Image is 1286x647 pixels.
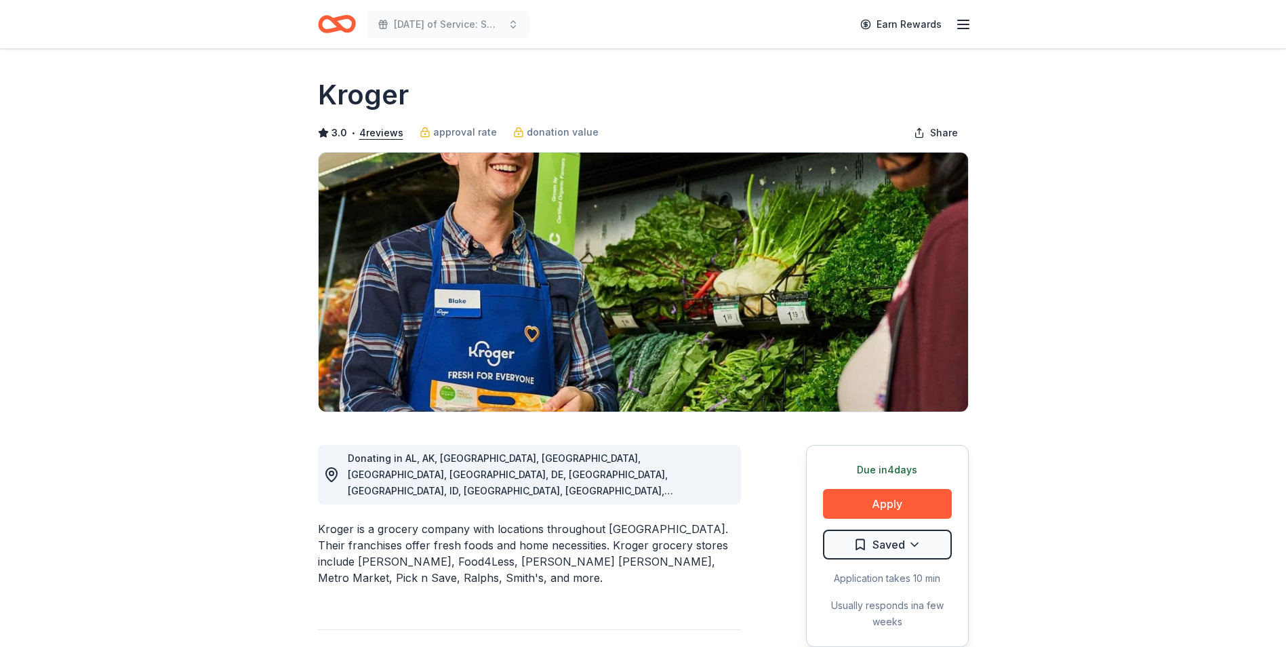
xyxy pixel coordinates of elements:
button: Share [903,119,969,146]
button: 4reviews [359,125,403,141]
a: donation value [513,124,599,140]
a: Home [318,8,356,40]
a: Earn Rewards [852,12,950,37]
div: Kroger is a grocery company with locations throughout [GEOGRAPHIC_DATA]. Their franchises offer f... [318,521,741,586]
span: Saved [872,536,905,553]
div: Application takes 10 min [823,570,952,587]
button: Saved [823,530,952,560]
span: • [350,128,355,138]
span: donation value [527,124,599,140]
div: Due in 4 days [823,462,952,478]
h1: Kroger [318,76,409,114]
img: Image for Kroger [319,153,968,412]
div: Usually responds in a few weeks [823,597,952,630]
button: [DATE] of Service: Sweet Dreams and Cozy Nights [367,11,529,38]
span: Share [930,125,958,141]
span: approval rate [433,124,497,140]
span: Donating in AL, AK, [GEOGRAPHIC_DATA], [GEOGRAPHIC_DATA], [GEOGRAPHIC_DATA], [GEOGRAPHIC_DATA], D... [348,452,673,627]
a: approval rate [420,124,497,140]
button: Apply [823,489,952,519]
span: 3.0 [331,125,347,141]
span: [DATE] of Service: Sweet Dreams and Cozy Nights [394,16,502,33]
